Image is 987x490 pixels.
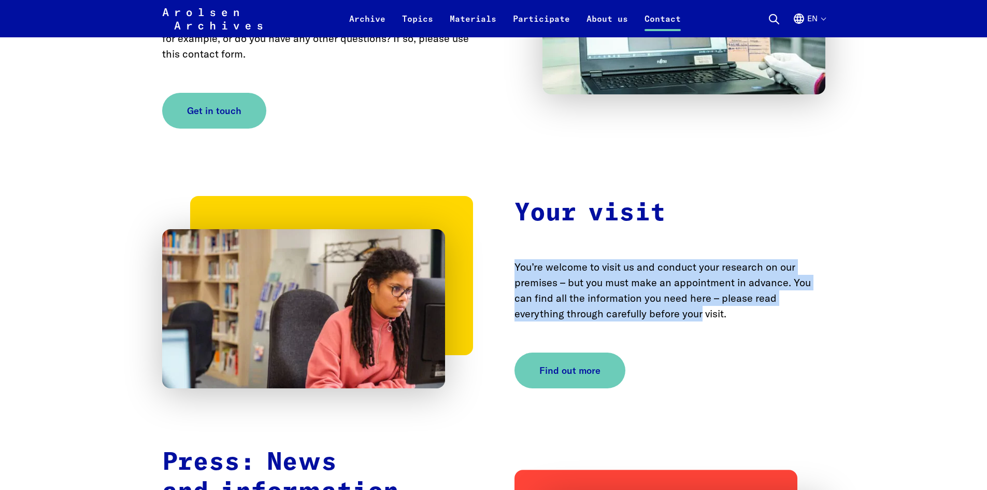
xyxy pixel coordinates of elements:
a: Topics [394,12,441,37]
span: Get in touch [187,104,241,118]
span: Find out more [539,363,600,377]
a: Archive [341,12,394,37]
a: Find out more [514,353,625,388]
nav: Primary [341,6,689,31]
a: Get in touch [162,93,266,129]
a: Materials [441,12,505,37]
a: Participate [505,12,578,37]
p: You’re welcome to visit us and conduct your research on our premises – but you must make an appoi... [514,259,825,321]
button: English, language selection [793,12,825,37]
a: Contact [636,12,689,37]
strong: Your visit [514,201,666,226]
a: About us [578,12,636,37]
